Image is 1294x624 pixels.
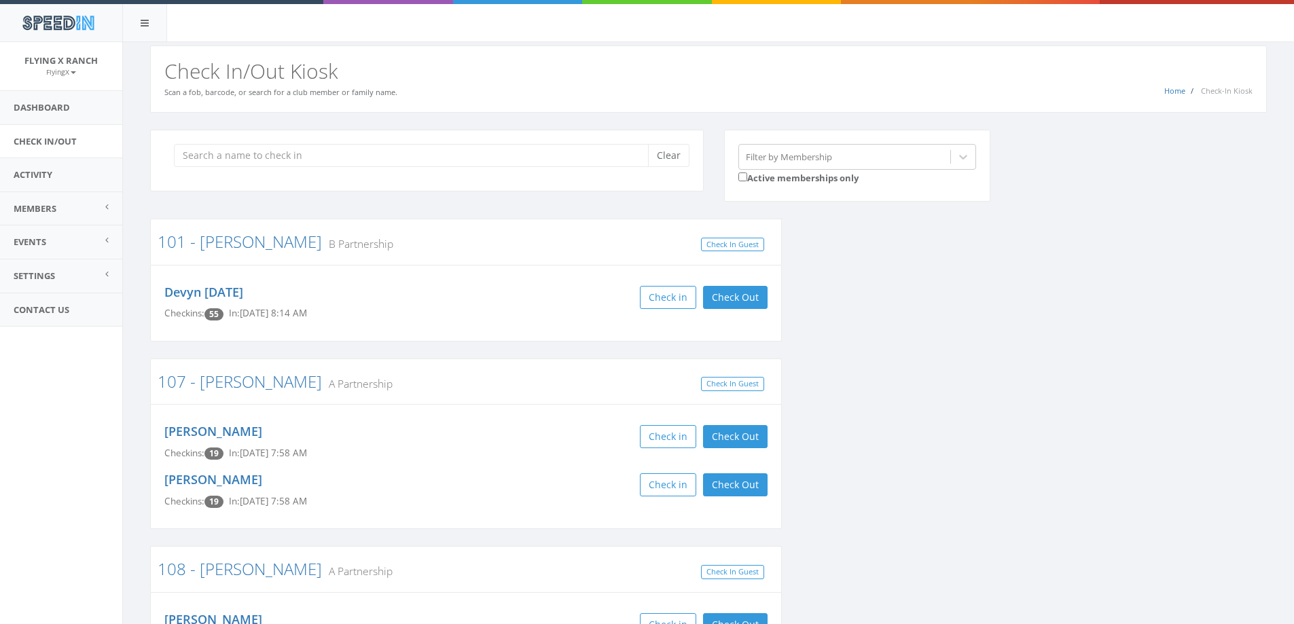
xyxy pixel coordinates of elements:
[738,170,859,185] label: Active memberships only
[164,60,1253,82] h2: Check In/Out Kiosk
[164,307,204,319] span: Checkins:
[648,144,689,167] button: Clear
[640,425,696,448] button: Check in
[46,67,76,77] small: FlyingX
[158,230,322,253] a: 101 - [PERSON_NAME]
[204,447,223,460] span: Checkin count
[164,423,262,439] a: [PERSON_NAME]
[322,564,393,579] small: A Partnership
[16,10,101,35] img: speedin_logo.png
[14,236,46,248] span: Events
[46,65,76,77] a: FlyingX
[640,473,696,496] button: Check in
[229,447,307,459] span: In: [DATE] 7:58 AM
[1164,86,1185,96] a: Home
[14,202,56,215] span: Members
[738,172,747,181] input: Active memberships only
[164,495,204,507] span: Checkins:
[322,236,393,251] small: B Partnership
[703,286,768,309] button: Check Out
[229,495,307,507] span: In: [DATE] 7:58 AM
[204,308,223,320] span: Checkin count
[701,238,764,252] a: Check In Guest
[204,496,223,508] span: Checkin count
[158,557,322,580] a: 108 - [PERSON_NAME]
[14,304,69,316] span: Contact Us
[158,370,322,392] a: 107 - [PERSON_NAME]
[322,376,393,391] small: A Partnership
[701,565,764,579] a: Check In Guest
[703,425,768,448] button: Check Out
[24,54,98,67] span: Flying X Ranch
[164,447,204,459] span: Checkins:
[174,144,658,167] input: Search a name to check in
[164,284,243,300] a: Devyn [DATE]
[701,377,764,391] a: Check In Guest
[703,473,768,496] button: Check Out
[1201,86,1253,96] span: Check-In Kiosk
[229,307,307,319] span: In: [DATE] 8:14 AM
[164,471,262,488] a: [PERSON_NAME]
[164,87,397,97] small: Scan a fob, barcode, or search for a club member or family name.
[640,286,696,309] button: Check in
[14,270,55,282] span: Settings
[746,150,832,163] div: Filter by Membership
